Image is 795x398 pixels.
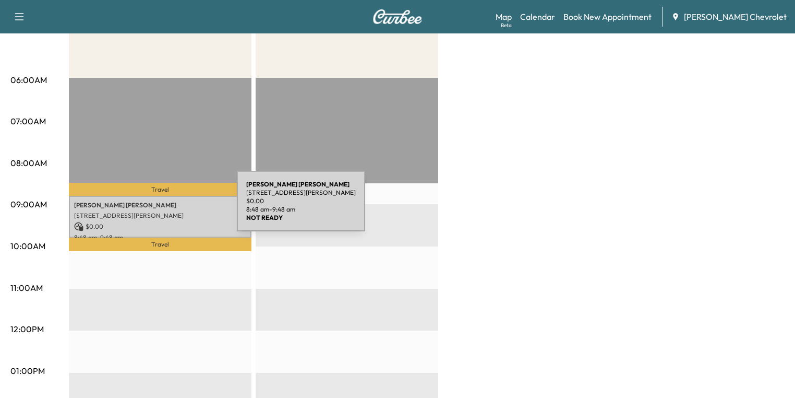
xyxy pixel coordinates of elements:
[69,183,251,195] p: Travel
[684,10,787,23] span: [PERSON_NAME] Chevrolet
[10,323,44,335] p: 12:00PM
[69,238,251,251] p: Travel
[10,157,47,169] p: 08:00AM
[10,115,46,127] p: 07:00AM
[10,198,47,210] p: 09:00AM
[74,233,246,242] p: 8:48 am - 9:48 am
[501,21,512,29] div: Beta
[10,74,47,86] p: 06:00AM
[372,9,423,24] img: Curbee Logo
[74,222,246,231] p: $ 0.00
[74,201,246,209] p: [PERSON_NAME] [PERSON_NAME]
[246,214,283,221] b: NOT READY
[563,10,652,23] a: Book New Appointment
[10,282,43,294] p: 11:00AM
[246,205,356,214] p: 8:48 am - 9:48 am
[74,212,246,220] p: [STREET_ADDRESS][PERSON_NAME]
[246,189,356,197] p: [STREET_ADDRESS][PERSON_NAME]
[246,197,356,205] p: $ 0.00
[496,10,512,23] a: MapBeta
[10,365,45,377] p: 01:00PM
[10,240,45,252] p: 10:00AM
[520,10,555,23] a: Calendar
[246,180,350,188] b: [PERSON_NAME] [PERSON_NAME]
